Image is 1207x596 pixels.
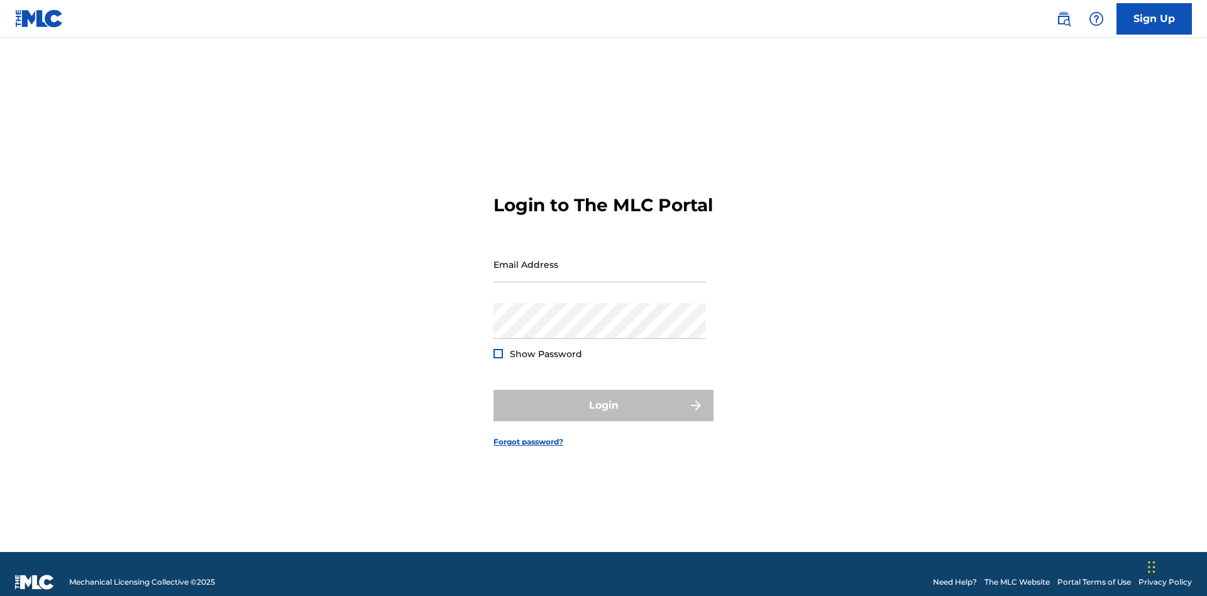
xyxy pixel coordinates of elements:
[1148,548,1155,586] div: Drag
[1144,536,1207,596] iframe: Chat Widget
[1057,577,1131,588] a: Portal Terms of Use
[1051,6,1076,31] a: Public Search
[984,577,1050,588] a: The MLC Website
[1084,6,1109,31] div: Help
[493,194,713,216] h3: Login to The MLC Portal
[1116,3,1192,35] a: Sign Up
[15,575,54,590] img: logo
[69,577,215,588] span: Mechanical Licensing Collective © 2025
[1138,577,1192,588] a: Privacy Policy
[933,577,977,588] a: Need Help?
[510,348,582,360] span: Show Password
[1089,11,1104,26] img: help
[15,9,63,28] img: MLC Logo
[1056,11,1071,26] img: search
[493,436,563,448] a: Forgot password?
